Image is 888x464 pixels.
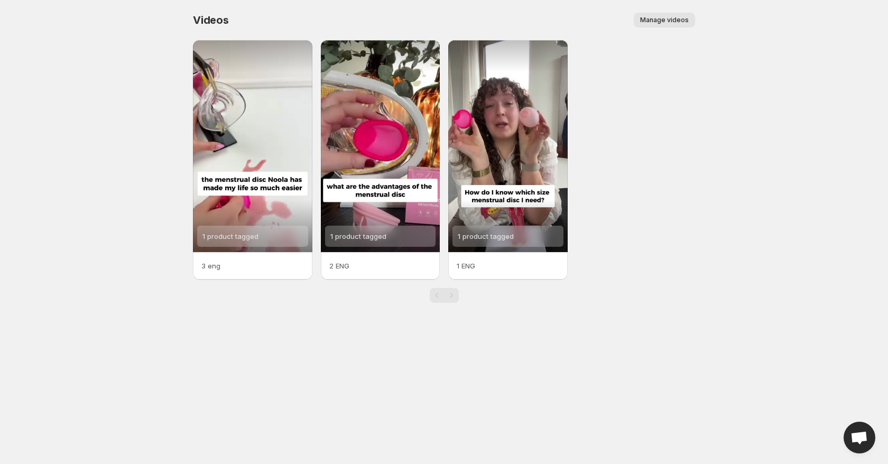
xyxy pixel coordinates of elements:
span: 1 product tagged [202,232,258,240]
span: 1 product tagged [458,232,514,240]
p: 1 ENG [457,261,559,271]
p: 2 ENG [329,261,432,271]
span: Manage videos [640,16,689,24]
nav: Pagination [430,288,459,303]
span: 1 product tagged [330,232,386,240]
span: Videos [193,14,229,26]
p: 3 eng [201,261,304,271]
button: Manage videos [634,13,695,27]
div: Open chat [844,422,875,453]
